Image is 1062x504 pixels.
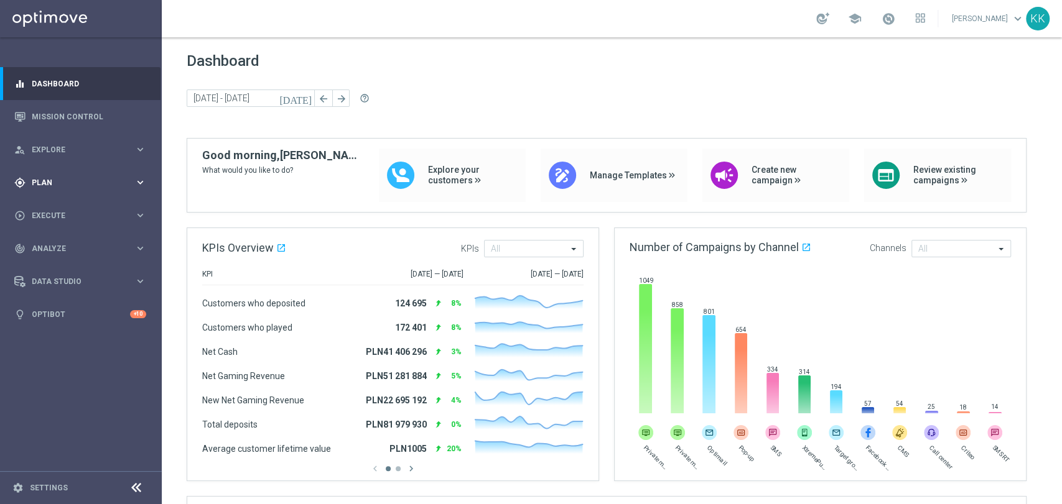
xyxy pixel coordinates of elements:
div: Analyze [14,243,134,254]
div: Mission Control [14,100,146,133]
i: lightbulb [14,309,26,320]
span: school [848,12,862,25]
span: Plan [32,179,134,186]
a: Mission Control [32,100,146,133]
span: Data Studio [32,278,134,285]
span: keyboard_arrow_down [1011,12,1025,25]
button: person_search Explore keyboard_arrow_right [14,145,147,155]
i: keyboard_arrow_right [134,209,146,221]
span: Explore [32,146,134,153]
i: play_circle_outline [14,210,26,221]
div: Execute [14,210,134,221]
button: gps_fixed Plan keyboard_arrow_right [14,178,147,188]
i: equalizer [14,78,26,89]
div: Dashboard [14,67,146,100]
i: keyboard_arrow_right [134,176,146,188]
span: Execute [32,212,134,219]
i: gps_fixed [14,177,26,188]
i: keyboard_arrow_right [134,144,146,155]
button: equalizer Dashboard [14,79,147,89]
a: [PERSON_NAME]keyboard_arrow_down [951,9,1026,28]
button: Data Studio keyboard_arrow_right [14,277,147,286]
button: track_changes Analyze keyboard_arrow_right [14,244,147,254]
div: +10 [130,310,146,318]
button: lightbulb Optibot +10 [14,309,147,319]
div: Data Studio [14,276,134,287]
i: keyboard_arrow_right [134,242,146,254]
i: keyboard_arrow_right [134,275,146,287]
button: play_circle_outline Execute keyboard_arrow_right [14,211,147,221]
div: Optibot [14,298,146,331]
div: KK [1026,7,1050,30]
button: Mission Control [14,112,147,122]
a: Dashboard [32,67,146,100]
i: person_search [14,144,26,155]
span: Analyze [32,245,134,252]
i: track_changes [14,243,26,254]
div: Plan [14,177,134,188]
a: Settings [30,484,68,492]
div: Explore [14,144,134,155]
i: settings [12,482,24,493]
a: Optibot [32,298,130,331]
